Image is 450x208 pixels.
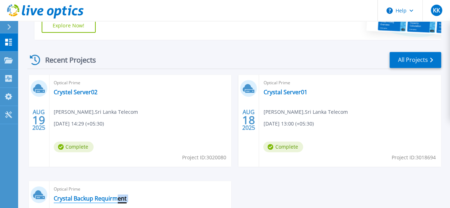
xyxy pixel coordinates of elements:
span: Optical Prime [54,185,227,193]
span: Project ID: 3020080 [182,154,226,161]
a: Crystel Server02 [54,89,97,96]
a: Explore Now! [42,18,96,33]
span: 19 [32,117,45,123]
span: Optical Prime [54,79,227,87]
a: All Projects [390,52,441,68]
span: [DATE] 14:29 (+05:30) [54,120,104,128]
span: Complete [54,142,94,152]
span: [PERSON_NAME] , Sri Lanka Telecom [54,108,138,116]
span: 18 [242,117,255,123]
span: Complete [263,142,303,152]
span: Optical Prime [263,79,437,87]
span: [DATE] 13:00 (+05:30) [263,120,313,128]
div: Recent Projects [27,51,106,69]
span: KK [433,7,440,13]
a: Crystal Backup Requirment [54,195,127,202]
div: AUG 2025 [242,107,255,133]
div: AUG 2025 [32,107,46,133]
a: Crystal Server01 [263,89,307,96]
span: [PERSON_NAME] , Sri Lanka Telecom [263,108,348,116]
span: Project ID: 3018694 [392,154,436,161]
